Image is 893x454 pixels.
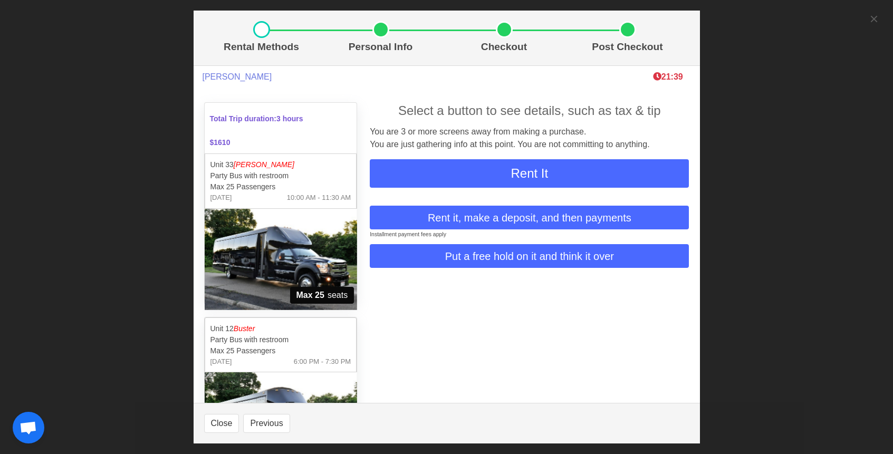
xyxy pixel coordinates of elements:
p: Party Bus with restroom [210,334,351,345]
span: Put a free hold on it and think it over [445,248,614,264]
em: Buster [234,324,255,333]
p: Unit 33 [210,159,351,170]
p: Post Checkout [570,40,685,55]
p: Rental Methods [208,40,315,55]
button: Rent It [370,159,689,188]
button: Previous [243,414,290,433]
div: Select a button to see details, such as tax & tip [370,101,689,120]
p: Max 25 Passengers [210,181,351,192]
span: [PERSON_NAME] [203,72,272,82]
p: Unit 12 [210,323,351,334]
button: Rent it, make a deposit, and then payments [370,206,689,229]
span: 10:00 AM - 11:30 AM [287,192,351,203]
small: Installment payment fees apply [370,231,446,237]
p: Checkout [447,40,562,55]
b: 21:39 [653,72,683,81]
span: [DATE] [210,192,232,203]
span: The clock is ticking ⁠— this timer shows how long we'll hold this limo during checkout. If time r... [653,72,683,81]
p: You are 3 or more screens away from making a purchase. [370,125,689,138]
p: Max 25 Passengers [210,345,351,356]
button: Put a free hold on it and think it over [370,244,689,268]
span: 6:00 PM - 7:30 PM [294,356,351,367]
span: seats [290,287,354,304]
div: Open chat [13,412,44,443]
p: Party Bus with restroom [210,170,351,181]
span: Rent It [511,166,548,180]
b: $1610 [210,138,231,147]
strong: Max 25 [296,289,324,302]
span: Rent it, make a deposit, and then payments [428,210,631,226]
p: Personal Info [323,40,438,55]
span: 3 hours [276,114,303,123]
span: [DATE] [210,356,232,367]
em: [PERSON_NAME] [234,160,294,169]
p: You are just gathering info at this point. You are not committing to anything. [370,138,689,151]
span: Total Trip duration: [204,107,358,131]
button: Close [204,414,239,433]
img: 33%2001.jpg [205,209,357,310]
